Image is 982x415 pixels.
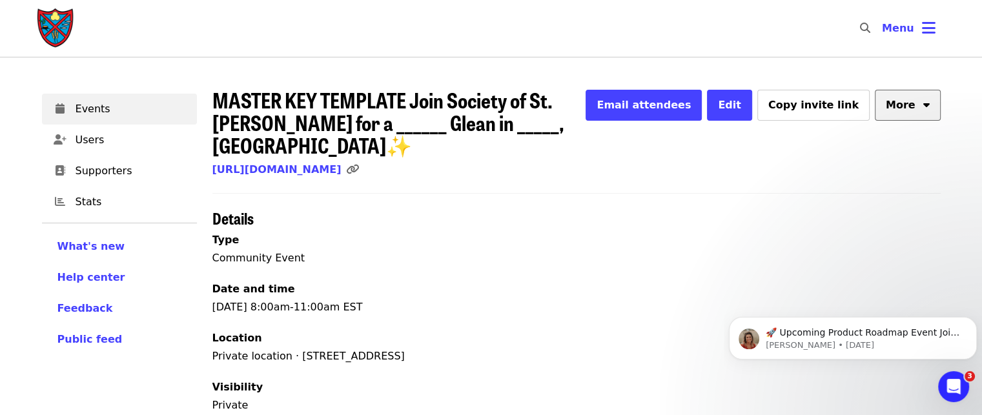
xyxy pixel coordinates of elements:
span: Supporters [76,163,187,179]
i: sort-down icon [923,97,930,109]
span: Public feed [57,333,123,345]
a: Public feed [57,332,181,347]
span: Type [212,234,240,246]
img: Society of St. Andrew - Home [37,8,76,49]
i: address-book icon [55,165,65,177]
button: More [875,90,941,121]
span: Community Event [212,252,305,264]
span: Copy invite link [768,99,859,111]
i: link icon [346,163,359,176]
iframe: Intercom notifications message [724,290,982,380]
span: Menu [882,22,914,34]
i: user-plus icon [54,134,66,146]
i: chart-bar icon [55,196,65,208]
a: Events [42,94,197,125]
span: Stats [76,194,187,210]
span: Visibility [212,381,263,393]
button: Email attendees [586,90,702,121]
button: Toggle account menu [872,13,946,44]
button: Feedback [57,301,113,316]
span: MASTER KEY TEMPLATE Join Society of St. [PERSON_NAME] for a ______ Glean in _____, [GEOGRAPHIC_DA... [212,85,564,160]
a: Stats [42,187,197,218]
p: Private [212,398,941,413]
span: Edit [718,99,741,111]
span: Details [212,207,254,229]
button: Copy invite link [757,90,870,121]
span: More [886,97,916,113]
i: search icon [860,22,870,34]
span: Help center [57,271,125,283]
span: Click to copy link! [346,163,367,176]
span: 3 [965,371,975,381]
span: Events [76,101,187,117]
a: Help center [57,270,181,285]
i: calendar icon [56,103,65,115]
a: [URL][DOMAIN_NAME] [212,163,342,176]
button: Edit [707,90,752,121]
iframe: Intercom live chat [938,371,969,402]
a: What's new [57,239,181,254]
input: Search [878,13,888,44]
span: Users [76,132,187,148]
span: Location [212,332,262,344]
div: Private location · [STREET_ADDRESS] [212,349,941,364]
a: Supporters [42,156,197,187]
i: bars icon [922,19,936,37]
span: What's new [57,240,125,252]
span: Email attendees [597,99,691,111]
span: Date and time [212,283,295,295]
a: Users [42,125,197,156]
